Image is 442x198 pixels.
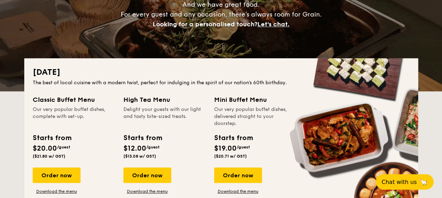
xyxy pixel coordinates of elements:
[237,145,250,150] span: /guest
[123,133,162,143] div: Starts from
[33,106,115,127] div: Our very popular buffet dishes, complete with set-up.
[33,133,71,143] div: Starts from
[33,154,65,159] span: ($21.80 w/ GST)
[123,106,206,127] div: Delight your guests with our light and tasty bite-sized treats.
[214,154,247,159] span: ($20.71 w/ GST)
[123,189,171,194] a: Download the menu
[214,167,262,183] div: Order now
[123,167,171,183] div: Order now
[376,174,434,190] button: Chat with us🦙
[123,154,156,159] span: ($13.08 w/ GST)
[153,20,257,28] span: Looking for a personalised touch?
[33,189,81,194] a: Download the menu
[33,95,115,105] div: Classic Buffet Menu
[382,179,417,185] span: Chat with us
[123,144,146,153] span: $12.00
[121,1,322,28] span: And we have great food. For every guest and any occasion, there’s always room for Grain.
[33,67,410,78] h2: [DATE]
[214,144,237,153] span: $19.00
[214,189,262,194] a: Download the menu
[33,144,57,153] span: $20.00
[33,167,81,183] div: Order now
[257,20,289,28] span: Let's chat.
[214,95,296,105] div: Mini Buffet Menu
[146,145,160,150] span: /guest
[214,133,252,143] div: Starts from
[33,79,410,86] div: The best of local cuisine with a modern twist, perfect for indulging in the spirit of our nation’...
[57,145,70,150] span: /guest
[419,178,428,186] span: 🦙
[123,95,206,105] div: High Tea Menu
[214,106,296,127] div: Our very popular buffet dishes, delivered straight to your doorstep.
